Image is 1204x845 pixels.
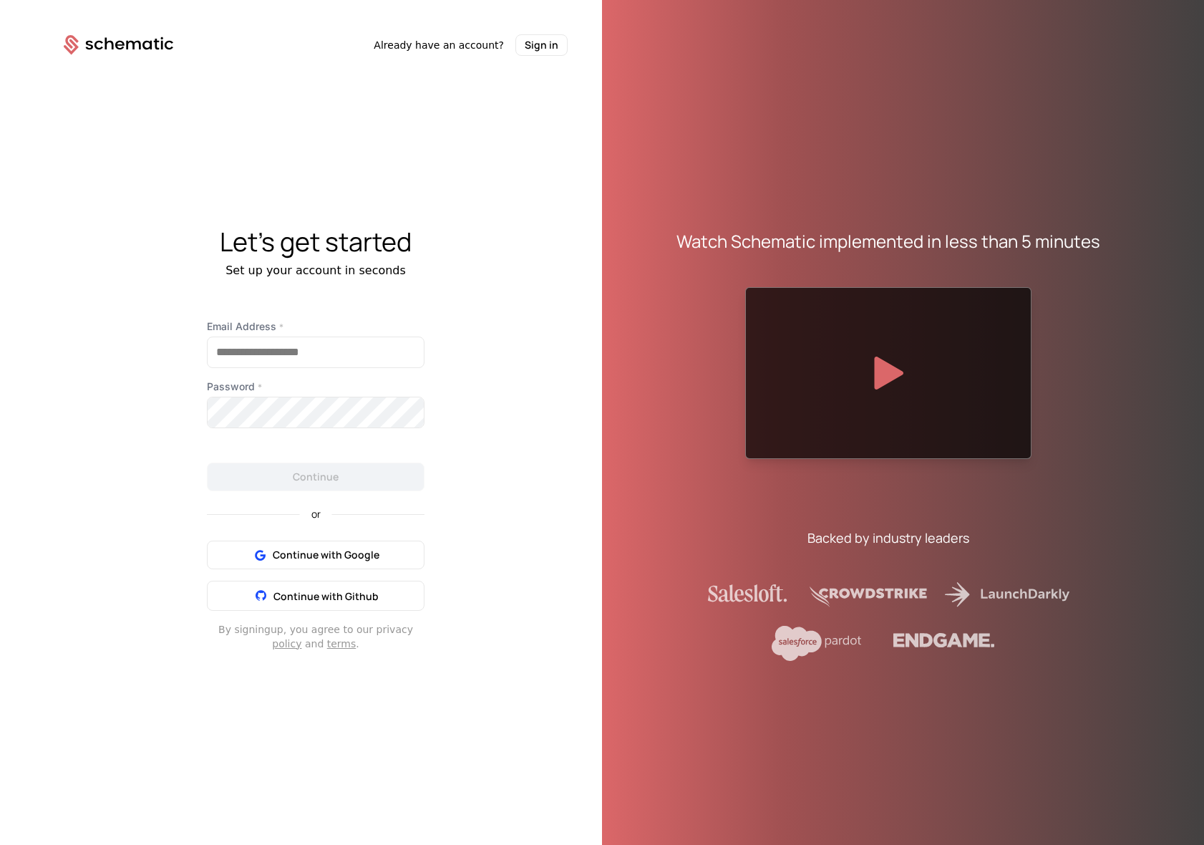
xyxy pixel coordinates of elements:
[515,34,568,56] button: Sign in
[207,622,424,651] div: By signing up , you agree to our privacy and .
[29,228,602,256] div: Let's get started
[207,463,424,491] button: Continue
[676,230,1100,253] div: Watch Schematic implemented in less than 5 minutes
[807,528,969,548] div: Backed by industry leaders
[207,319,424,334] label: Email Address
[327,638,356,650] a: terms
[207,541,424,569] button: Continue with Google
[273,548,379,562] span: Continue with Google
[272,638,301,650] a: policy
[273,589,379,603] span: Continue with Github
[207,380,424,394] label: Password
[300,509,332,519] span: or
[374,38,504,52] span: Already have an account?
[207,581,424,611] button: Continue with Github
[29,262,602,279] div: Set up your account in seconds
